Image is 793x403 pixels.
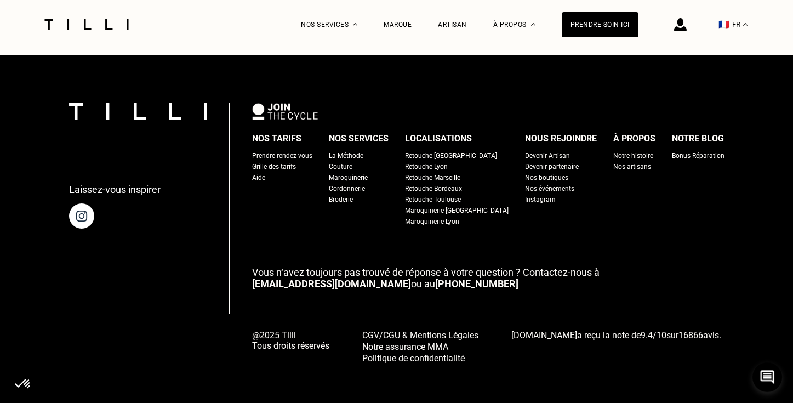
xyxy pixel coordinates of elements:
[252,172,265,183] a: Aide
[252,278,411,290] a: [EMAIL_ADDRESS][DOMAIN_NAME]
[405,161,448,172] a: Retouche Lyon
[525,183,574,194] a: Nos événements
[438,21,467,29] a: Artisan
[69,203,94,229] img: page instagram de Tilli une retoucherie à domicile
[511,330,721,340] span: a reçu la note de sur avis.
[329,150,363,161] a: La Méthode
[531,23,535,26] img: Menu déroulant à propos
[362,353,465,364] span: Politique de confidentialité
[405,150,497,161] a: Retouche [GEOGRAPHIC_DATA]
[329,161,352,172] a: Couture
[718,19,729,30] span: 🇫🇷
[613,130,655,147] div: À propos
[613,150,653,161] a: Notre histoire
[69,103,207,120] img: logo Tilli
[353,23,357,26] img: Menu déroulant
[405,183,462,194] a: Retouche Bordeaux
[252,340,329,351] span: Tous droits réservés
[362,352,478,364] a: Politique de confidentialité
[672,150,724,161] a: Bonus Réparation
[641,330,666,340] span: /
[435,278,518,290] a: [PHONE_NUMBER]
[678,330,703,340] span: 16866
[41,19,133,30] img: Logo du service de couturière Tilli
[674,18,687,31] img: icône connexion
[252,266,724,290] p: ou au
[525,161,579,172] a: Devenir partenaire
[641,330,653,340] span: 9.4
[329,183,365,194] a: Cordonnerie
[562,12,638,37] a: Prendre soin ici
[252,161,296,172] a: Grille des tarifs
[743,23,748,26] img: menu déroulant
[362,340,478,352] a: Notre assurance MMA
[252,150,312,161] a: Prendre rendez-vous
[329,130,389,147] div: Nos services
[405,130,472,147] div: Localisations
[405,172,460,183] a: Retouche Marseille
[362,329,478,340] a: CGV/CGU & Mentions Légales
[69,184,161,195] p: Laissez-vous inspirer
[613,161,651,172] a: Nos artisans
[525,172,568,183] a: Nos boutiques
[657,330,666,340] span: 10
[405,205,509,216] a: Maroquinerie [GEOGRAPHIC_DATA]
[405,216,459,227] a: Maroquinerie Lyon
[511,330,577,340] span: [DOMAIN_NAME]
[252,130,301,147] div: Nos tarifs
[672,130,724,147] div: Notre blog
[525,130,597,147] div: Nous rejoindre
[329,172,368,183] a: Maroquinerie
[252,266,600,278] span: Vous n‘avez toujours pas trouvé de réponse à votre question ? Contactez-nous à
[362,330,478,340] span: CGV/CGU & Mentions Légales
[525,150,570,161] a: Devenir Artisan
[252,330,329,340] span: @2025 Tilli
[362,342,448,352] span: Notre assurance MMA
[329,194,353,205] a: Broderie
[525,194,556,205] a: Instagram
[252,103,318,120] img: logo Join The Cycle
[405,194,461,205] a: Retouche Toulouse
[384,21,412,29] a: Marque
